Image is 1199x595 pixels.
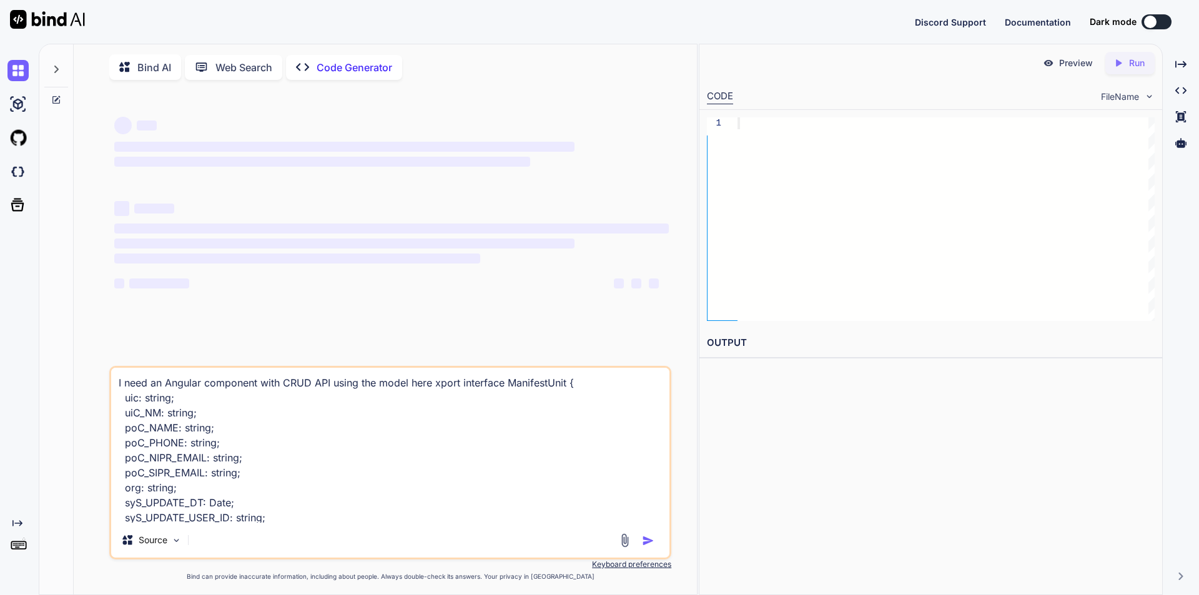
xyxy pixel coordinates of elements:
[215,60,272,75] p: Web Search
[915,16,986,29] button: Discord Support
[1043,57,1054,69] img: preview
[10,10,85,29] img: Bind AI
[631,278,641,288] span: ‌
[649,278,659,288] span: ‌
[1059,57,1093,69] p: Preview
[114,253,480,263] span: ‌
[114,201,129,216] span: ‌
[707,117,721,129] div: 1
[317,60,392,75] p: Code Generator
[1101,91,1139,103] span: FileName
[109,559,671,569] p: Keyboard preferences
[114,224,669,234] span: ‌
[1005,17,1071,27] span: Documentation
[7,161,29,182] img: darkCloudIdeIcon
[7,94,29,115] img: ai-studio
[109,572,671,581] p: Bind can provide inaccurate information, including about people. Always double-check its answers....
[129,278,189,288] span: ‌
[1090,16,1137,28] span: Dark mode
[134,204,174,214] span: ‌
[699,328,1162,358] h2: OUTPUT
[642,534,654,547] img: icon
[614,278,624,288] span: ‌
[1144,91,1155,102] img: chevron down
[1129,57,1145,69] p: Run
[111,368,669,523] textarea: I need an Angular component with CRUD API using the model here xport interface ManifestUnit { uic...
[7,60,29,81] img: chat
[114,157,530,167] span: ‌
[171,535,182,546] img: Pick Models
[137,60,171,75] p: Bind AI
[707,89,733,104] div: CODE
[114,142,575,152] span: ‌
[114,238,575,248] span: ‌
[139,534,167,546] p: Source
[618,533,632,548] img: attachment
[7,127,29,149] img: githubLight
[114,117,132,134] span: ‌
[1005,16,1071,29] button: Documentation
[137,120,157,130] span: ‌
[114,278,124,288] span: ‌
[915,17,986,27] span: Discord Support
